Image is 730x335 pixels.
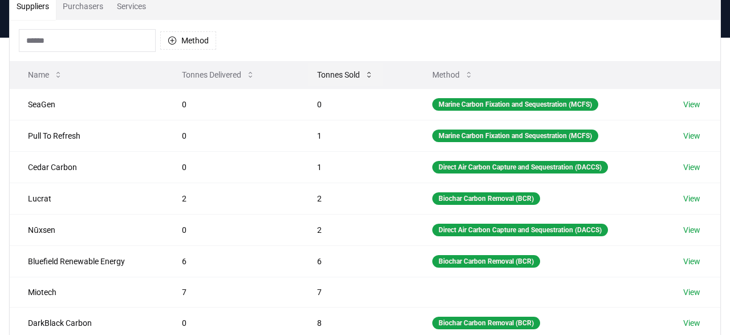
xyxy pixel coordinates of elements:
td: 0 [164,214,299,245]
a: View [683,286,700,298]
button: Method [423,63,482,86]
td: SeaGen [10,88,164,120]
div: Direct Air Carbon Capture and Sequestration (DACCS) [432,161,608,173]
div: Biochar Carbon Removal (BCR) [432,317,540,329]
td: 1 [299,151,414,183]
button: Method [160,31,216,50]
div: Direct Air Carbon Capture and Sequestration (DACCS) [432,224,608,236]
td: 7 [164,277,299,307]
a: View [683,130,700,142]
td: 0 [164,120,299,151]
a: View [683,193,700,204]
td: 0 [299,88,414,120]
a: View [683,99,700,110]
td: Pull To Refresh [10,120,164,151]
div: Biochar Carbon Removal (BCR) [432,255,540,268]
div: Marine Carbon Fixation and Sequestration (MCFS) [432,98,598,111]
a: View [683,162,700,173]
td: 6 [299,245,414,277]
td: 0 [164,151,299,183]
div: Marine Carbon Fixation and Sequestration (MCFS) [432,130,598,142]
td: 6 [164,245,299,277]
td: Bluefield Renewable Energy [10,245,164,277]
td: Lucrat [10,183,164,214]
td: 2 [299,214,414,245]
td: 2 [164,183,299,214]
a: View [683,256,700,267]
button: Tonnes Sold [308,63,383,86]
td: 1 [299,120,414,151]
td: 2 [299,183,414,214]
td: Cedar Carbon [10,151,164,183]
button: Name [19,63,72,86]
td: Nūxsen [10,214,164,245]
div: Biochar Carbon Removal (BCR) [432,192,540,205]
a: View [683,224,700,236]
a: View [683,317,700,329]
button: Tonnes Delivered [173,63,264,86]
td: 0 [164,88,299,120]
td: 7 [299,277,414,307]
td: Miotech [10,277,164,307]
